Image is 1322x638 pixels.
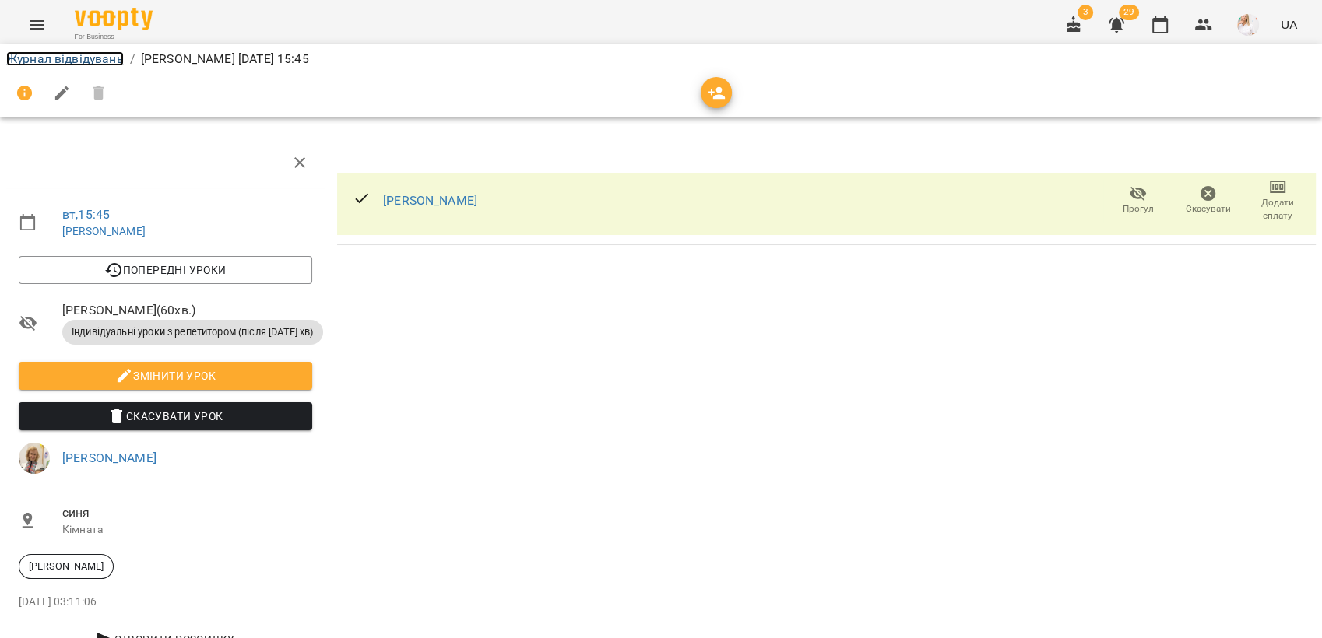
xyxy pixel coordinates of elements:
[19,402,312,430] button: Скасувати Урок
[1237,14,1259,36] img: eae1df90f94753cb7588c731c894874c.jpg
[62,301,312,320] span: [PERSON_NAME] ( 60 хв. )
[62,325,323,339] span: Індивідуальні уроки з репетитором (після [DATE] хв)
[62,450,156,465] a: [PERSON_NAME]
[6,50,1316,68] nav: breadcrumb
[1103,179,1173,223] button: Прогул
[19,594,312,610] p: [DATE] 03:11:06
[1186,202,1231,216] span: Скасувати
[62,522,312,538] p: Кімната
[130,50,135,68] li: /
[75,8,153,30] img: Voopty Logo
[19,6,56,44] button: Menu
[1119,5,1139,20] span: 29
[62,503,312,522] span: синя
[1078,5,1093,20] span: 3
[6,51,124,66] a: Журнал відвідувань
[1252,196,1303,223] span: Додати сплату
[75,32,153,42] span: For Business
[19,362,312,390] button: Змінити урок
[62,225,146,237] a: [PERSON_NAME]
[31,366,300,385] span: Змінити урок
[141,50,309,68] p: [PERSON_NAME] [DATE] 15:45
[1173,179,1243,223] button: Скасувати
[1123,202,1154,216] span: Прогул
[19,554,114,579] div: [PERSON_NAME]
[1281,16,1297,33] span: UA
[1275,10,1303,39] button: UA
[31,407,300,426] span: Скасувати Урок
[383,193,477,208] a: [PERSON_NAME]
[62,207,110,222] a: вт , 15:45
[1243,179,1313,223] button: Додати сплату
[31,261,300,279] span: Попередні уроки
[19,256,312,284] button: Попередні уроки
[19,559,113,573] span: [PERSON_NAME]
[19,443,50,474] img: d16b717e7a8a57d0b2f9e4dd92d9e548.jpg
